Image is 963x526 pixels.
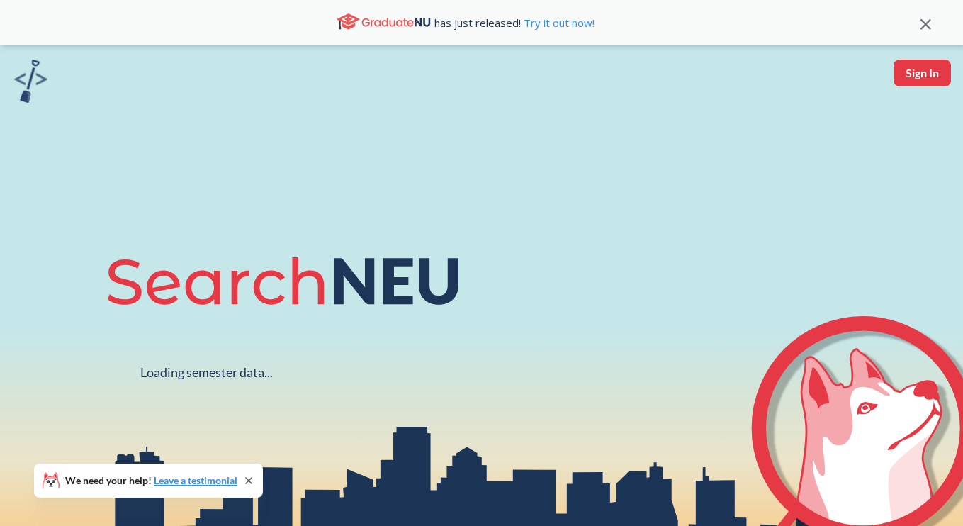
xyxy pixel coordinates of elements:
img: sandbox logo [14,60,47,103]
a: Leave a testimonial [154,474,237,486]
a: sandbox logo [14,60,47,107]
div: Loading semester data... [140,364,273,381]
a: Try it out now! [521,16,595,30]
span: has just released! [434,15,595,30]
span: We need your help! [65,476,237,486]
button: Sign In [894,60,951,86]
